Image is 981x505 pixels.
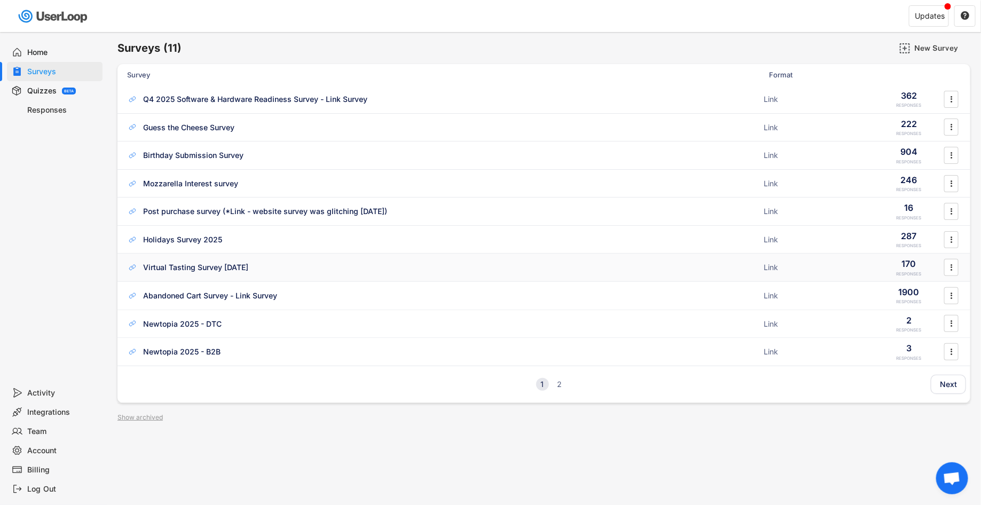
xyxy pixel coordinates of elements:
div: RESPONSES [897,159,922,165]
div: 287 [901,230,917,242]
button:  [946,344,957,360]
div: Virtual Tasting Survey [DATE] [143,262,248,273]
div: 3 [906,342,912,354]
button:  [946,176,957,192]
div: RESPONSES [897,187,922,193]
div: Link [764,122,870,133]
div: Newtopia 2025 - B2B [143,346,221,357]
div: 170 [902,258,916,270]
div: New Survey [914,43,968,53]
div: Home [28,48,98,58]
div: Link [764,290,870,301]
text:  [961,11,969,20]
div: Integrations [28,407,98,417]
div: Activity [28,388,98,398]
text:  [951,206,953,217]
button:  [960,11,970,21]
div: 2 [553,381,566,388]
div: Link [764,262,870,273]
div: 904 [900,146,917,157]
div: Log Out [28,484,98,494]
div: Format [769,70,876,80]
div: Responses [28,105,98,115]
div: Link [764,346,870,357]
div: Link [764,234,870,245]
div: RESPONSES [897,243,922,249]
div: Link [764,94,870,105]
div: 222 [901,118,917,130]
div: 362 [901,90,917,101]
div: Link [764,150,870,161]
div: RESPONSES [897,102,922,108]
text:  [951,262,953,273]
div: RESPONSES [897,299,922,305]
button: Next [931,375,966,394]
text:  [951,93,953,105]
text:  [951,346,953,357]
div: Updates [915,12,945,20]
div: RESPONSES [897,271,922,277]
button:  [946,91,957,107]
div: Abandoned Cart Survey - Link Survey [143,290,277,301]
text:  [951,149,953,161]
div: Link [764,206,870,217]
div: Holidays Survey 2025 [143,234,222,245]
img: userloop-logo-01.svg [16,5,91,27]
div: Billing [28,465,98,475]
div: Quizzes [27,86,57,96]
div: Account [28,446,98,456]
div: RESPONSES [897,131,922,137]
div: 1 [536,381,549,388]
div: Newtopia 2025 - DTC [143,319,222,329]
div: Birthday Submission Survey [143,150,244,161]
div: Show archived [117,414,163,421]
text:  [951,234,953,245]
div: RESPONSES [897,356,922,361]
button:  [946,259,957,275]
text:  [951,122,953,133]
div: Post purchase survey (*Link - website survey was glitching [DATE]) [143,206,387,217]
div: Team [28,427,98,437]
button:  [946,232,957,248]
text:  [951,178,953,189]
button:  [946,119,957,135]
button:  [946,288,957,304]
img: AddMajor.svg [899,43,911,54]
button:  [946,315,957,332]
button:  [946,147,957,163]
div: RESPONSES [897,327,922,333]
div: Open chat [936,462,968,494]
h6: Surveys (11) [117,41,182,56]
div: RESPONSES [897,215,922,221]
div: BETA [64,89,74,93]
div: Link [764,178,870,189]
text:  [951,290,953,301]
text:  [951,318,953,329]
div: Mozzarella Interest survey [143,178,238,189]
div: 2 [906,314,912,326]
div: Link [764,319,870,329]
div: 1900 [899,286,920,298]
div: Survey [127,70,763,80]
div: 246 [901,174,917,186]
div: Guess the Cheese Survey [143,122,234,133]
div: Surveys [28,67,98,77]
div: Q4 2025 Software & Hardware Readiness Survey - Link Survey [143,94,367,105]
div: 16 [905,202,914,214]
button:  [946,203,957,219]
